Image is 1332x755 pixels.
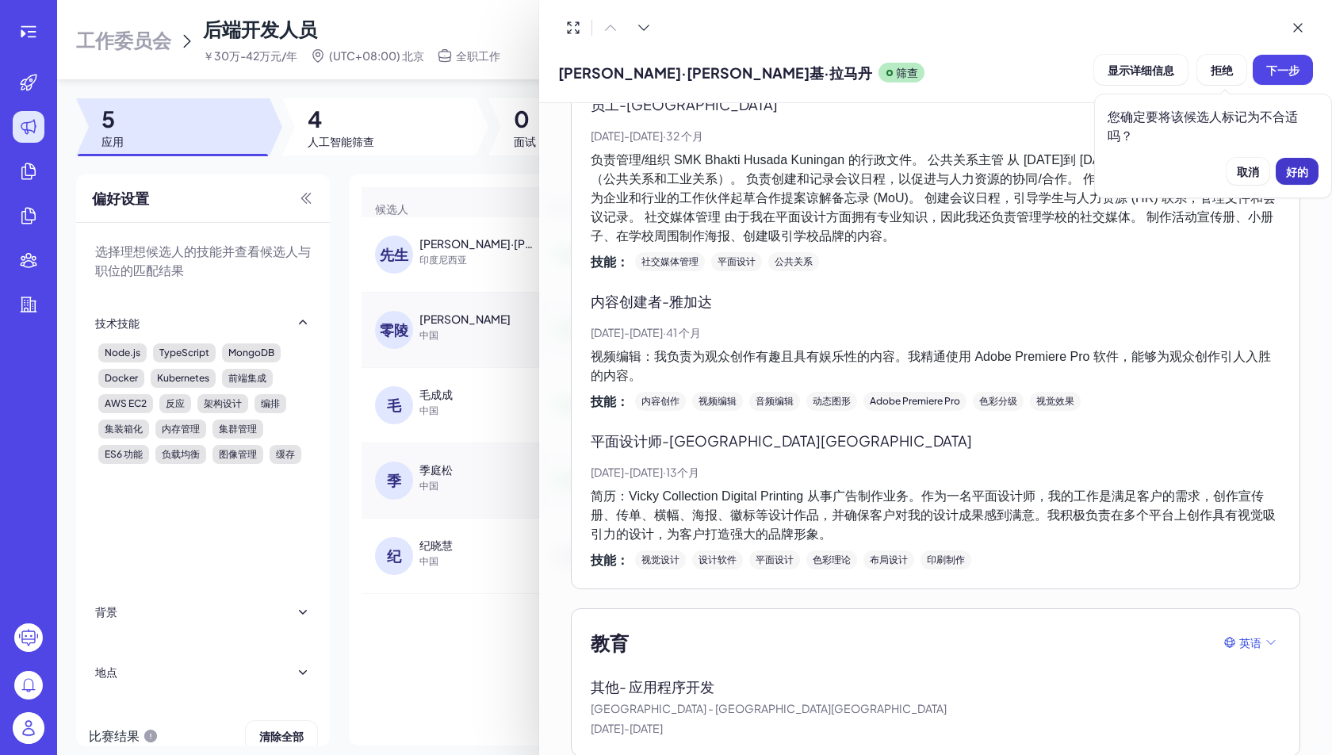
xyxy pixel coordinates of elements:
font: 视频编辑 [699,395,737,407]
font: 13个 [666,465,688,479]
font: · [663,325,666,339]
font: [DATE] [630,721,663,735]
font: [DATE] [630,465,663,479]
font: [DATE] [591,721,624,735]
font: 布局设计 [870,554,908,565]
font: 取消 [1237,164,1259,178]
font: [DATE] [591,325,624,339]
font: 内容创作 [641,395,679,407]
font: [DATE] [630,325,663,339]
font: 32 个 [666,128,692,143]
font: 月 [690,325,701,339]
font: 员工 [591,95,619,113]
font: 教育 [591,630,629,654]
font: 视频编辑：我负责为观众创作有趣且具有娱乐性的内容。我精通使用 Adobe Premiere Pro 软件，能够为观众创作引人入胜的内容。 [591,350,1271,382]
font: [DATE] [591,465,624,479]
font: 下一步 [1266,63,1299,77]
font: - [624,465,630,479]
font: 好的 [1286,164,1308,178]
button: 拒绝 [1197,55,1246,85]
font: 色彩理论 [813,554,851,565]
font: Adobe Premiere Pro [870,395,960,407]
font: 拒绝 [1211,63,1233,77]
font: 技能： [591,551,629,568]
font: 筛查 [896,65,918,79]
font: [GEOGRAPHIC_DATA] - [GEOGRAPHIC_DATA][GEOGRAPHIC_DATA] [591,701,947,715]
font: · [663,128,666,143]
font: 内容创建者 [591,292,662,310]
font: 视觉设计 [641,554,679,565]
font: 41 个 [666,325,690,339]
font: 其他 [591,677,619,696]
font: 技能： [591,393,629,409]
font: 技能： [591,253,629,270]
font: · [663,465,666,479]
font: 音频编辑 [756,395,794,407]
font: 视觉效果 [1036,395,1074,407]
font: 设计软件 [699,554,737,565]
font: 您确定要将该候选人标记为不合适吗？ [1108,108,1298,144]
font: - [624,128,630,143]
font: 月 [692,128,703,143]
font: - [624,325,630,339]
font: 动态图形 [813,395,851,407]
font: [DATE] [630,128,663,143]
font: - [619,677,626,696]
font: 社交媒体管理 [641,255,699,267]
button: 显示详细信息 [1094,55,1188,85]
font: - [619,95,626,113]
font: - [662,431,669,450]
font: 平面设计 [756,554,794,565]
button: 取消 [1227,158,1269,185]
font: [GEOGRAPHIC_DATA] [626,95,778,113]
font: 雅加达 [669,292,712,310]
font: 月 [688,465,699,479]
font: - [662,292,669,310]
button: 下一步 [1253,55,1313,85]
font: [DATE] [591,128,624,143]
font: 负责管理/组织 SMK Bhakti Husada Kuningan 的行政文件。 公共关系主管 从 [DATE]到 [DATE]，我还担任公共关系副主管（公共关系和工业关系）。 负责创建和记录... [591,153,1276,243]
font: 平面设计 [718,255,756,267]
font: 简历：Vicky Collection Digital Printing 从事广告制作业务。作为一名平面设计师，我的工作是满足客户的需求，创作宣传册、传单、横幅、海报、徽标等设计作品，并确保客户... [591,489,1276,541]
font: 显示详细信息 [1108,63,1174,77]
font: - [624,721,630,735]
font: 印刷制作 [927,554,965,565]
font: 平面设计师 [591,431,662,450]
font: 英语 [1239,635,1261,650]
font: [PERSON_NAME]·[PERSON_NAME]基·拉马丹 [558,63,872,82]
font: [GEOGRAPHIC_DATA][GEOGRAPHIC_DATA] [669,431,972,450]
button: 好的 [1276,158,1319,185]
font: 应用程序开发 [629,677,714,696]
font: 公共关系 [775,255,813,267]
font: 色彩分级 [979,395,1017,407]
